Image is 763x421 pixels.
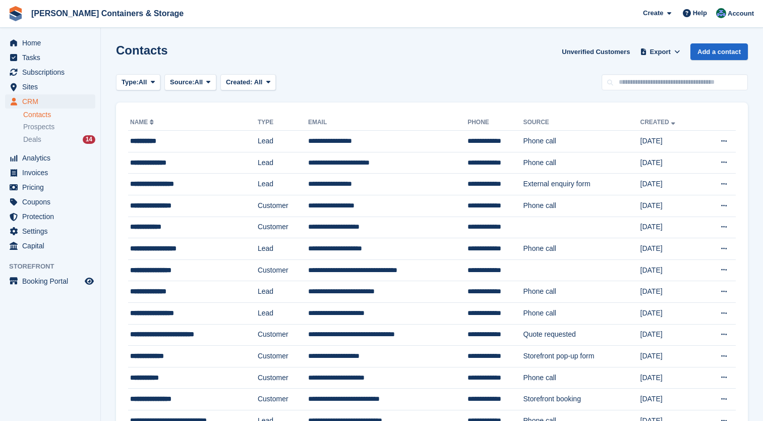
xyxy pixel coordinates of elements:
span: Subscriptions [22,65,83,79]
span: Deals [23,135,41,144]
td: Customer [258,324,308,346]
a: Name [130,119,156,126]
span: Booking Portal [22,274,83,288]
span: CRM [22,94,83,109]
th: Type [258,115,308,131]
a: Contacts [23,110,95,120]
span: Sites [22,80,83,94]
th: Email [308,115,467,131]
td: [DATE] [640,367,701,389]
td: [DATE] [640,131,701,152]
td: Phone call [523,281,640,303]
button: Created: All [220,74,276,91]
td: Lead [258,174,308,195]
th: Phone [467,115,523,131]
span: Source: [170,77,194,87]
img: Ricky Sanmarco [716,8,726,18]
td: Customer [258,346,308,367]
a: Deals 14 [23,134,95,145]
span: Settings [22,224,83,238]
span: All [195,77,203,87]
img: stora-icon-8386f47178a22dfd0bd8f6a31ec36ba5ce8667c1dd55bd0f319d3a0aa187defe.svg [8,6,23,21]
a: menu [5,94,95,109]
td: [DATE] [640,281,701,303]
a: menu [5,274,95,288]
span: Prospects [23,122,54,132]
td: Lead [258,131,308,152]
span: All [254,78,263,86]
a: menu [5,209,95,224]
a: [PERSON_NAME] Containers & Storage [27,5,188,22]
span: Coupons [22,195,83,209]
a: Prospects [23,122,95,132]
td: Customer [258,389,308,410]
a: menu [5,224,95,238]
span: Protection [22,209,83,224]
td: Quote requested [523,324,640,346]
td: [DATE] [640,217,701,238]
div: 14 [83,135,95,144]
a: menu [5,65,95,79]
span: Pricing [22,180,83,194]
td: Phone call [523,195,640,217]
span: Capital [22,239,83,253]
td: [DATE] [640,195,701,217]
td: Phone call [523,302,640,324]
a: Add a contact [690,43,748,60]
span: All [139,77,147,87]
td: [DATE] [640,324,701,346]
td: Lead [258,302,308,324]
td: Customer [258,259,308,281]
button: Type: All [116,74,160,91]
td: External enquiry form [523,174,640,195]
td: Storefront booking [523,389,640,410]
span: Type: [122,77,139,87]
a: menu [5,239,95,253]
a: Unverified Customers [558,43,634,60]
td: [DATE] [640,259,701,281]
a: menu [5,50,95,65]
td: [DATE] [640,152,701,174]
td: [DATE] [640,389,701,410]
h1: Contacts [116,43,168,57]
td: Lead [258,281,308,303]
span: Home [22,36,83,50]
button: Source: All [164,74,216,91]
a: menu [5,195,95,209]
span: Account [728,9,754,19]
td: Lead [258,152,308,174]
th: Source [523,115,640,131]
a: Created [640,119,677,126]
td: Customer [258,217,308,238]
td: Customer [258,367,308,389]
span: Help [693,8,707,18]
td: Lead [258,238,308,260]
td: Phone call [523,367,640,389]
td: [DATE] [640,302,701,324]
span: Storefront [9,261,100,272]
a: Preview store [83,275,95,287]
td: Phone call [523,131,640,152]
span: Created: [226,78,253,86]
a: menu [5,151,95,165]
td: [DATE] [640,174,701,195]
span: Create [643,8,663,18]
span: Invoices [22,166,83,180]
a: menu [5,80,95,94]
span: Export [650,47,671,57]
span: Analytics [22,151,83,165]
td: Customer [258,195,308,217]
a: menu [5,180,95,194]
span: Tasks [22,50,83,65]
a: menu [5,166,95,180]
button: Export [638,43,682,60]
td: Storefront pop-up form [523,346,640,367]
a: menu [5,36,95,50]
td: [DATE] [640,346,701,367]
td: Phone call [523,238,640,260]
td: Phone call [523,152,640,174]
td: [DATE] [640,238,701,260]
